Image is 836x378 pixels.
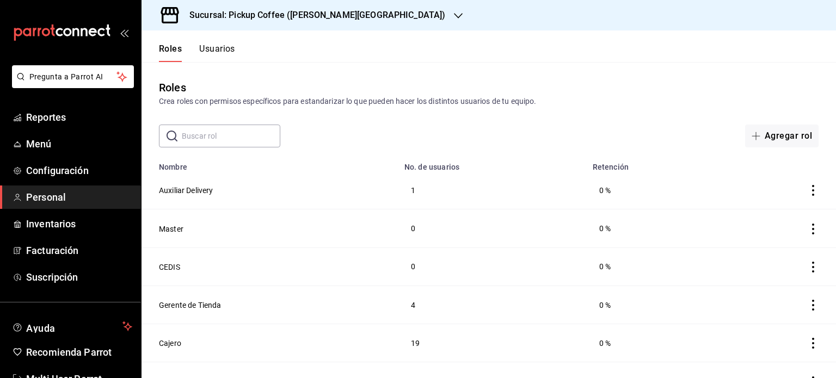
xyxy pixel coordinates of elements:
td: 1 [398,171,586,209]
button: actions [808,262,819,272]
a: Pregunta a Parrot AI [8,79,134,90]
button: Cajero [159,338,181,349]
th: Nombre [142,156,398,171]
div: navigation tabs [159,44,235,62]
span: Menú [26,137,132,151]
th: Retención [586,156,722,171]
button: open_drawer_menu [120,28,128,37]
button: actions [808,185,819,196]
input: Buscar rol [182,125,280,147]
button: Usuarios [199,44,235,62]
h3: Sucursal: Pickup Coffee ([PERSON_NAME][GEOGRAPHIC_DATA]) [181,9,445,22]
button: Pregunta a Parrot AI [12,65,134,88]
button: actions [808,338,819,349]
span: Reportes [26,110,132,125]
span: Pregunta a Parrot AI [29,71,117,83]
div: Roles [159,79,186,96]
span: Recomienda Parrot [26,345,132,360]
button: actions [808,224,819,234]
button: Master [159,224,183,234]
td: 4 [398,286,586,324]
button: Auxiliar Delivery [159,185,213,196]
span: Ayuda [26,320,118,333]
button: Gerente de Tienda [159,300,222,311]
button: Agregar rol [745,125,819,147]
td: 0 % [586,171,722,209]
span: Suscripción [26,270,132,284]
button: CEDIS [159,262,180,272]
span: Personal [26,190,132,205]
div: Crea roles con permisos específicos para estandarizar lo que pueden hacer los distintos usuarios ... [159,96,819,107]
th: No. de usuarios [398,156,586,171]
button: Roles [159,44,182,62]
button: actions [808,300,819,311]
td: 0 [398,209,586,247]
span: Inventarios [26,216,132,231]
td: 0 % [586,286,722,324]
span: Facturación [26,243,132,258]
td: 0 [398,247,586,286]
span: Configuración [26,163,132,178]
td: 0 % [586,209,722,247]
td: 0 % [586,324,722,362]
td: 19 [398,324,586,362]
td: 0 % [586,247,722,286]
